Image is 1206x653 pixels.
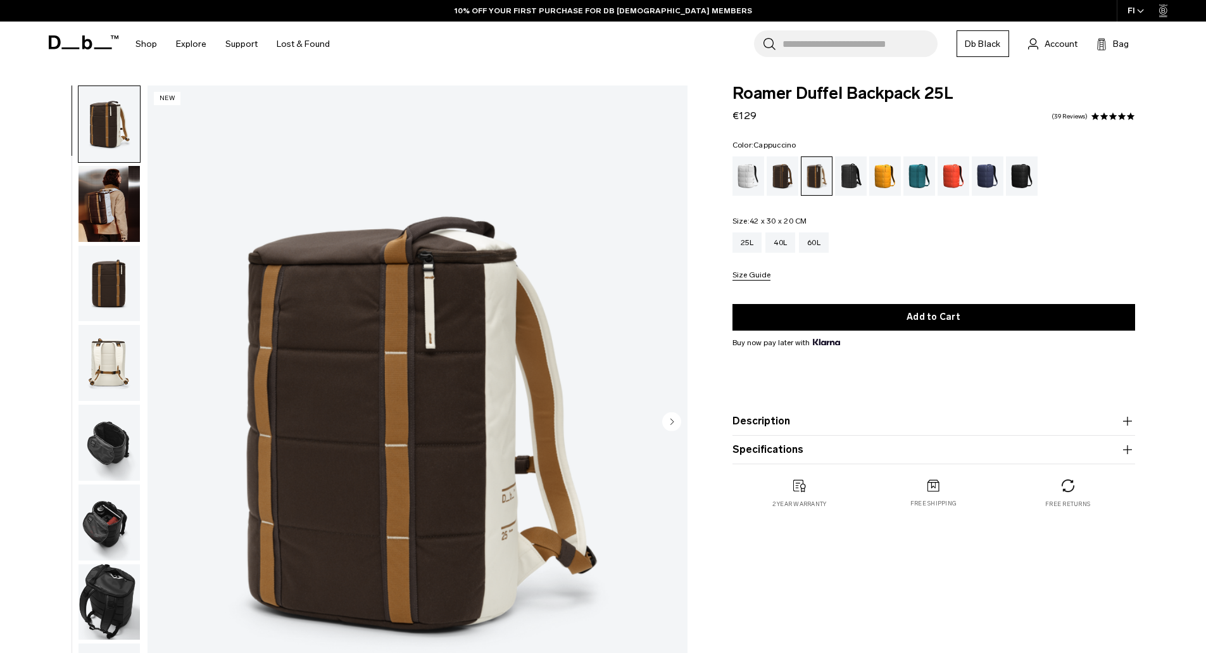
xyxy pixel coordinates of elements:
[732,86,1135,102] span: Roamer Duffel Backpack 25L
[938,156,969,196] a: Falu Red
[78,404,141,481] button: Roamer Duffel Pack 25L Cappuccino
[78,564,141,641] button: Roamer Duffel Pack 25L Cappuccino
[957,30,1009,57] a: Db Black
[79,246,140,322] img: Roamer Duffel Pack 25L Cappuccino
[225,22,258,67] a: Support
[753,141,796,149] span: Cappuccino
[732,442,1135,457] button: Specifications
[765,232,795,253] a: 40L
[1052,113,1088,120] a: 39 reviews
[277,22,330,67] a: Lost & Found
[78,165,141,243] button: Roamer Duffel Pack 25L Cappuccino
[1113,37,1129,51] span: Bag
[1006,156,1038,196] a: Black Out
[1045,500,1090,509] p: Free returns
[732,156,764,196] a: White Out
[732,271,770,281] button: Size Guide
[78,86,141,163] button: Roamer Duffel Pack 25L Cappuccino
[154,92,181,105] p: New
[78,324,141,402] button: Roamer Duffel Pack 25L Cappuccino
[78,245,141,322] button: Roamer Duffel Pack 25L Cappuccino
[835,156,867,196] a: Reflective Black
[1045,37,1077,51] span: Account
[732,414,1135,429] button: Description
[750,217,807,225] span: 42 x 30 x 20 CM
[767,156,798,196] a: Espresso
[732,217,807,225] legend: Size:
[78,484,141,561] button: Roamer Duffel Pack 25L Cappuccino
[869,156,901,196] a: Parhelion Orange
[455,5,752,16] a: 10% OFF YOUR FIRST PURCHASE FOR DB [DEMOGRAPHIC_DATA] MEMBERS
[972,156,1003,196] a: Blue Hour
[801,156,832,196] a: Cappuccino
[176,22,206,67] a: Explore
[135,22,157,67] a: Shop
[1028,36,1077,51] a: Account
[799,232,829,253] a: 60L
[732,232,762,253] a: 25L
[126,22,339,67] nav: Main Navigation
[772,500,827,509] p: 2 year warranty
[910,499,957,508] p: Free shipping
[903,156,935,196] a: Midnight Teal
[662,412,681,433] button: Next slide
[79,405,140,481] img: Roamer Duffel Pack 25L Cappuccino
[732,337,840,348] span: Buy now pay later with
[79,485,140,561] img: Roamer Duffel Pack 25L Cappuccino
[79,166,140,242] img: Roamer Duffel Pack 25L Cappuccino
[1096,36,1129,51] button: Bag
[732,304,1135,331] button: Add to Cart
[813,339,840,345] img: {"height" => 20, "alt" => "Klarna"}
[79,564,140,640] img: Roamer Duffel Pack 25L Cappuccino
[732,141,796,149] legend: Color:
[732,110,757,122] span: €129
[79,325,140,401] img: Roamer Duffel Pack 25L Cappuccino
[79,86,140,162] img: Roamer Duffel Pack 25L Cappuccino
